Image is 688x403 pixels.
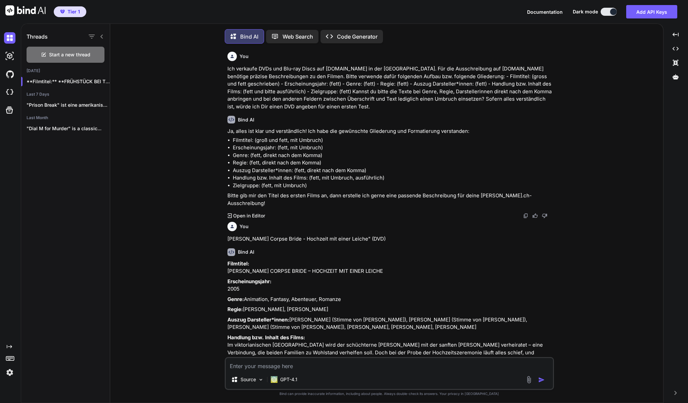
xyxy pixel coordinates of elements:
p: [PERSON_NAME], [PERSON_NAME] [227,306,553,313]
button: Add API Keys [626,5,677,18]
strong: Regie: [227,306,243,312]
p: **Filmtitel:** **FRÜHSTÜCK BEI TIFFANY... [27,78,110,85]
p: Open in Editor [233,212,265,219]
p: [PERSON_NAME] Corpse Bride - Hochzeit mit einer Leiche" (DVD) [227,235,553,243]
h1: Threads [27,33,48,41]
li: Erscheinungsjahr: (fett, mit Umbruch) [233,144,553,152]
p: Bind AI [240,33,258,41]
img: settings [4,367,15,378]
p: Source [241,376,256,383]
span: Start a new thread [49,51,90,58]
img: Pick Models [258,377,264,383]
h6: Bind AI [238,249,254,255]
li: Regie: (fett, direkt nach dem Komma) [233,159,553,167]
h6: Bind AI [238,116,254,123]
p: [PERSON_NAME] CORPSE BRIDE – HOCHZEIT MIT EINER LEICHE [227,260,553,275]
p: Im viktorianischen [GEOGRAPHIC_DATA] wird der schüchterne [PERSON_NAME] mit der sanften [PERSON_N... [227,334,553,402]
img: like [532,213,538,218]
img: githubDark [4,68,15,80]
img: cloudideIcon [4,87,15,98]
img: Bind AI [5,5,46,15]
button: Documentation [527,8,563,15]
p: Bind can provide inaccurate information, including about people. Always double-check its answers.... [225,391,554,396]
h2: Last Month [21,115,110,120]
p: Ja, alles ist klar und verständlich! Ich habe die gewünschte Gliederung und Formatierung verstanden: [227,128,553,135]
img: GPT-4.1 [271,376,277,383]
p: 2005 [227,278,553,293]
img: darkAi-studio [4,50,15,62]
span: Documentation [527,9,563,15]
button: premiumTier 1 [54,6,86,17]
strong: Auszug Darsteller*innen: [227,316,289,323]
p: "Dial M for Murder" is a classic... [27,125,110,132]
img: premium [60,10,65,14]
p: Bitte gib mir den Titel des ersten Films an, dann erstelle ich gerne eine passende Beschreibung f... [227,192,553,207]
img: darkChat [4,32,15,44]
h6: You [240,223,249,230]
p: Animation, Fantasy, Abenteuer, Romanze [227,296,553,303]
li: Genre: (fett, direkt nach dem Komma) [233,152,553,159]
p: [PERSON_NAME] (Stimme von [PERSON_NAME]), [PERSON_NAME] (Stimme von [PERSON_NAME]), [PERSON_NAME]... [227,316,553,331]
img: icon [538,376,545,383]
img: attachment [525,376,533,384]
img: copy [523,213,528,218]
li: Zielgruppe: (fett, mit Umbruch) [233,182,553,190]
p: GPT-4.1 [280,376,297,383]
img: dislike [542,213,547,218]
span: Dark mode [573,8,598,15]
li: Filmtitel: (groß und fett, mit Umbruch) [233,137,553,144]
p: "Prison Break" ist eine amerikanische Fernsehserie, die... [27,102,110,108]
strong: Erscheinungsjahr: [227,278,271,285]
p: Web Search [283,33,313,41]
h2: [DATE] [21,68,110,73]
p: Code Generator [337,33,378,41]
li: Handlung bzw. Inhalt des Films: (fett, mit Umbruch, ausführlich) [233,174,553,182]
h6: You [240,53,249,60]
strong: Filmtitel: [227,260,249,267]
strong: Handlung bzw. Inhalt des Films: [227,334,305,341]
span: Tier 1 [68,8,80,15]
li: Auszug Darsteller*innen: (fett, direkt nach dem Komma) [233,167,553,174]
p: Ich verkaufe DVDs und Blu-ray Discs auf [DOMAIN_NAME] in der [GEOGRAPHIC_DATA]. Für die Ausschrei... [227,65,553,110]
strong: Genre: [227,296,244,302]
h2: Last 7 Days [21,92,110,97]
